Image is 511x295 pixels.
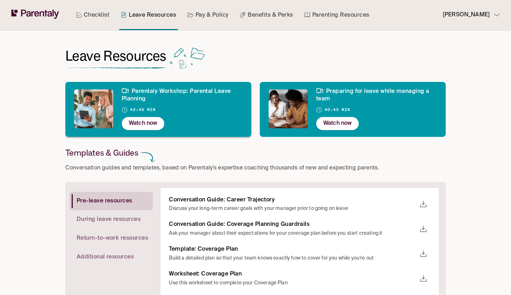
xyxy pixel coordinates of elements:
[169,246,416,253] h6: Template: Coverage Plan
[65,48,166,65] h1: Leave
[169,221,416,228] h6: Conversation Guide: Coverage Planning Guardrails
[122,117,164,130] button: Watch now
[77,254,134,261] span: Additional resources
[77,235,148,242] span: Return-to-work resources
[316,88,437,103] h6: Preparing for leave while managing a team
[65,163,379,173] p: Conversation guides and templates, based on Parentaly’s expertise coaching thousands of new and e...
[443,10,490,20] p: [PERSON_NAME]
[169,271,416,278] h6: Worksheet: Coverage Plan
[65,147,138,158] h6: Templates & Guides
[169,205,416,212] p: Discuss your long-term career goals with your manager prior to going on leave
[103,47,166,65] span: Resources
[169,255,416,262] p: Build a detailed plan so that your team knows exactly how to cover for you while you’re out
[169,196,416,204] h6: Conversation Guide: Career Trajectory
[323,119,352,128] p: Watch now
[65,82,251,125] a: Parentaly Workshop: Parental Leave Planning42:45 minWatch now
[416,247,430,261] button: download
[316,117,359,130] button: Watch now
[416,197,430,211] button: download
[169,279,416,287] p: Use this worksheet to complete your Coverage Plan
[416,222,430,236] button: download
[130,107,156,113] h6: 42:45 min
[169,230,416,237] p: Ask your manager about their expectations for your coverage plan before you start creating it
[129,119,157,128] p: Watch now
[260,82,446,125] a: Preparing for leave while managing a team40:43 minWatch now
[325,107,350,113] h6: 40:43 min
[122,88,242,103] h6: Parentaly Workshop: Parental Leave Planning
[416,272,430,286] button: download
[77,216,141,223] span: During leave resources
